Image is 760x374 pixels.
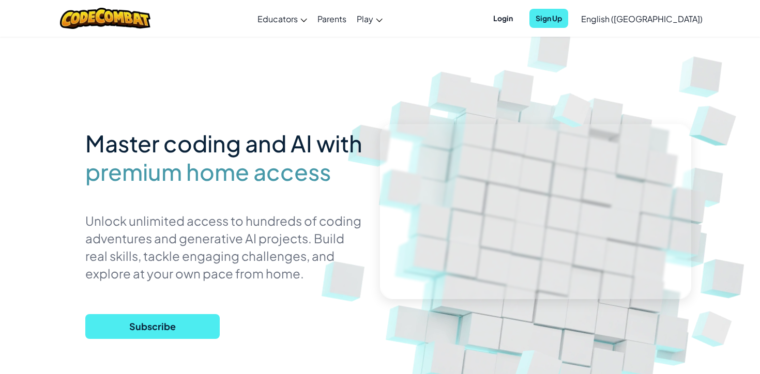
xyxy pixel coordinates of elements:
p: Unlock unlimited access to hundreds of coding adventures and generative AI projects. Build real s... [85,212,364,282]
span: English ([GEOGRAPHIC_DATA]) [581,13,703,24]
img: Overlap cubes [676,294,752,363]
span: Educators [257,13,298,24]
a: English ([GEOGRAPHIC_DATA]) [576,5,708,33]
span: premium home access [85,158,331,186]
button: Subscribe [85,314,220,339]
button: Login [487,9,519,28]
img: Overlap cubes [538,76,610,142]
img: CodeCombat logo [60,8,150,29]
span: Play [357,13,373,24]
span: Master coding and AI with [85,129,362,158]
a: Parents [312,5,352,33]
a: Educators [252,5,312,33]
button: Sign Up [529,9,568,28]
a: Play [352,5,388,33]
